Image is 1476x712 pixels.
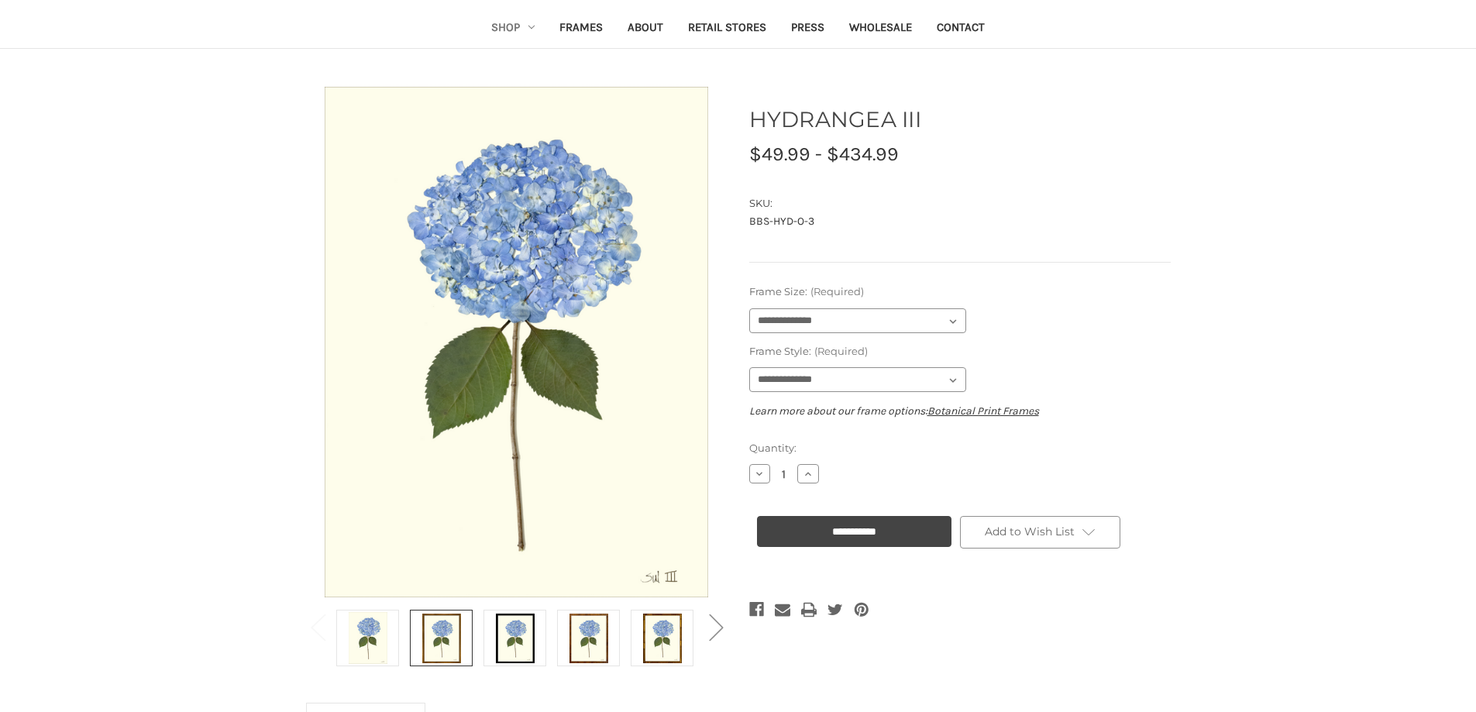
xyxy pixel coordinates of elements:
a: About [615,10,676,48]
a: Botanical Print Frames [927,404,1039,418]
span: Add to Wish List [985,525,1075,538]
img: Gold Bamboo Frame [643,612,682,664]
a: Press [779,10,837,48]
a: Contact [924,10,997,48]
a: Frames [547,10,615,48]
small: (Required) [814,345,868,357]
img: Unframed [349,612,387,664]
img: Antique Gold Frame [422,612,461,664]
button: Go to slide 2 of 2 [302,603,333,650]
a: Shop [479,10,547,48]
img: Black Frame [496,612,535,664]
p: Learn more about our frame options: [749,403,1171,419]
label: Frame Size: [749,284,1171,300]
button: Go to slide 2 of 2 [700,603,731,650]
a: Add to Wish List [960,516,1121,549]
h1: HYDRANGEA III [749,103,1171,136]
small: (Required) [810,285,864,298]
span: Go to slide 2 of 2 [709,651,723,652]
label: Frame Style: [749,344,1171,359]
dd: BBS-HYD-O-3 [749,213,1171,229]
label: Quantity: [749,441,1171,456]
img: Unframed [323,87,710,597]
span: $49.99 - $434.99 [749,143,899,165]
a: Retail Stores [676,10,779,48]
dt: SKU: [749,196,1167,212]
a: Wholesale [837,10,924,48]
img: Burlewood Frame [569,612,608,664]
a: Print [801,599,817,621]
span: Go to slide 2 of 2 [311,651,325,652]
